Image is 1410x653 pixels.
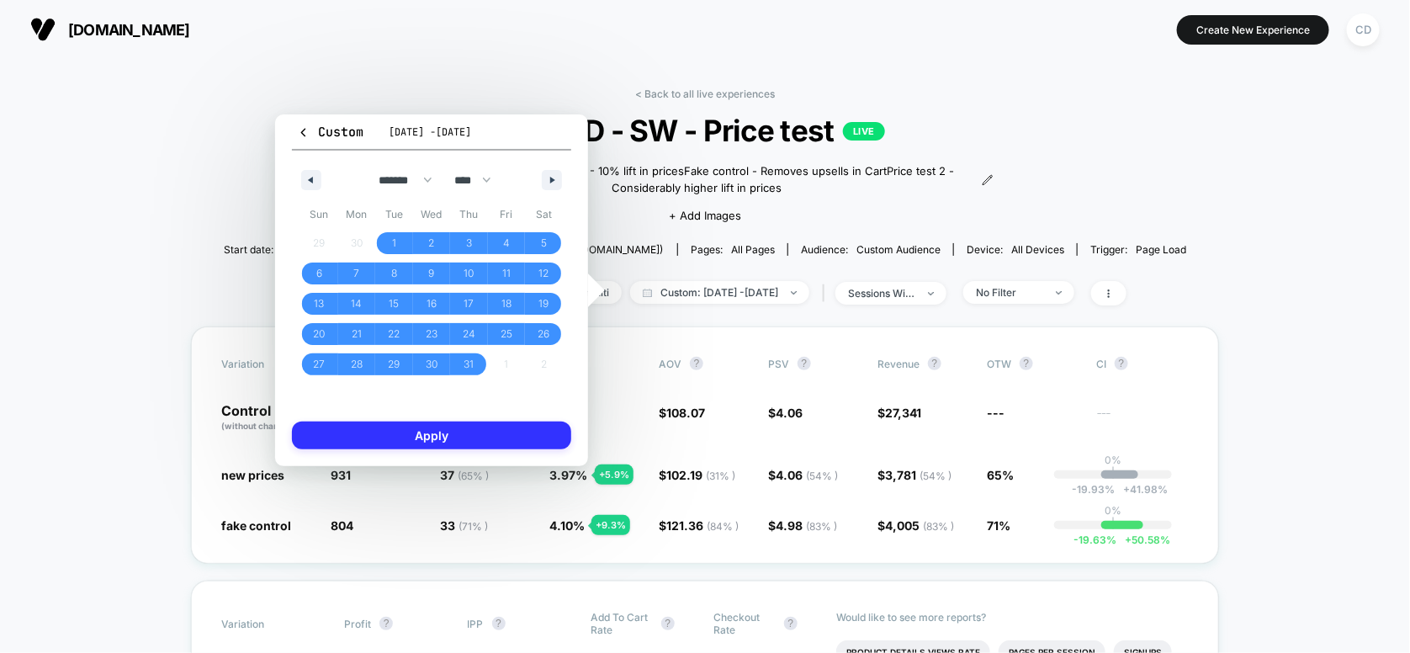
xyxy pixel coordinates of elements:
[539,289,549,319] span: 19
[806,520,837,533] span: ( 83 % )
[856,243,941,256] span: Custom Audience
[25,16,195,43] button: [DOMAIN_NAME]
[666,468,735,482] span: 102.19
[848,287,915,300] div: sessions with impression
[707,520,739,533] span: ( 84 % )
[843,122,885,141] p: LIVE
[464,289,474,319] span: 17
[877,468,951,482] span: $
[221,421,297,431] span: (without changes)
[488,228,526,258] button: 4
[338,289,376,319] button: 14
[375,319,413,349] button: 22
[1105,454,1121,466] p: 0%
[416,163,978,196] span: Control - RegularPrice test 1 - 10% lift in pricesFake control - Removes upsells in CartPrice tes...
[224,243,663,256] span: Start date: [DATE] (Last edit [DATE] by [PERSON_NAME][EMAIL_ADDRESS][DOMAIN_NAME])
[713,611,776,636] span: Checkout Rate
[1011,243,1064,256] span: all devices
[923,520,954,533] span: ( 83 % )
[375,289,413,319] button: 15
[877,406,921,420] span: $
[389,125,471,139] span: [DATE] - [DATE]
[450,349,488,380] button: 31
[1136,243,1186,256] span: Page Load
[314,289,324,319] span: 13
[987,406,1004,420] span: ---
[920,470,951,482] span: ( 54 % )
[659,406,705,420] span: $
[488,319,526,349] button: 25
[492,617,506,630] button: ?
[388,349,400,380] span: 29
[503,228,510,258] span: 4
[459,520,488,533] span: ( 71 % )
[690,357,703,370] button: ?
[426,319,437,349] span: 23
[426,349,437,380] span: 30
[468,618,484,630] span: IPP
[338,258,376,289] button: 7
[635,88,775,100] a: < Back to all live experiences
[791,291,797,295] img: end
[450,228,488,258] button: 3
[292,422,571,449] button: Apply
[659,468,735,482] span: $
[427,289,437,319] span: 16
[885,468,951,482] span: 3,781
[1126,534,1132,546] span: +
[488,289,526,319] button: 18
[877,358,920,370] span: Revenue
[375,228,413,258] button: 1
[987,357,1079,370] span: OTW
[630,281,809,304] span: Custom: [DATE] - [DATE]
[391,258,397,289] span: 8
[1056,291,1062,295] img: end
[413,201,451,228] span: Wed
[818,281,835,305] span: |
[221,357,314,370] span: Variation
[591,515,630,535] div: + 9.3 %
[768,518,837,533] span: $
[953,243,1077,256] span: Device:
[539,258,549,289] span: 12
[344,618,371,630] span: Profit
[776,468,838,482] span: 4.06
[338,319,376,349] button: 21
[313,319,325,349] span: 20
[413,349,451,380] button: 30
[428,228,434,258] span: 2
[450,319,488,349] button: 24
[549,518,585,533] span: 4.10 %
[375,201,413,228] span: Tue
[877,518,954,533] span: $
[502,258,511,289] span: 11
[392,228,396,258] span: 1
[541,228,547,258] span: 5
[1347,13,1380,46] div: CD
[1096,357,1189,370] span: CI
[768,358,789,370] span: PSV
[501,289,512,319] span: 18
[1072,483,1115,496] span: -19.93 %
[976,286,1043,299] div: No Filter
[379,617,393,630] button: ?
[1096,408,1189,433] span: ---
[413,289,451,319] button: 16
[928,357,941,370] button: ?
[464,258,474,289] span: 10
[1117,534,1171,546] span: 50.58 %
[1111,517,1115,529] p: |
[375,349,413,380] button: 29
[1111,466,1115,479] p: |
[836,611,1189,624] p: Would like to see more reports?
[300,258,338,289] button: 6
[776,406,803,420] span: 4.06
[595,465,633,485] div: + 5.9 %
[351,289,362,319] span: 14
[928,292,934,295] img: end
[784,617,798,630] button: ?
[706,470,735,482] span: ( 31 % )
[300,319,338,349] button: 20
[221,468,284,482] span: new prices
[768,468,838,482] span: $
